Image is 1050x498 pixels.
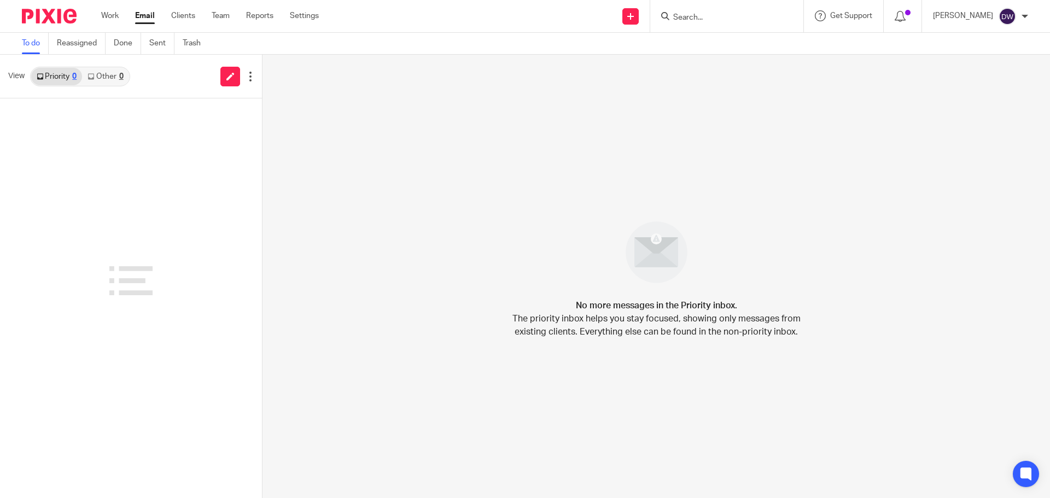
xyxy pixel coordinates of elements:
[830,12,872,20] span: Get Support
[8,71,25,82] span: View
[933,10,993,21] p: [PERSON_NAME]
[183,33,209,54] a: Trash
[22,9,77,24] img: Pixie
[101,10,119,21] a: Work
[672,13,771,23] input: Search
[119,73,124,80] div: 0
[999,8,1016,25] img: svg%3E
[31,68,82,85] a: Priority0
[576,299,737,312] h4: No more messages in the Priority inbox.
[149,33,174,54] a: Sent
[246,10,273,21] a: Reports
[171,10,195,21] a: Clients
[135,10,155,21] a: Email
[212,10,230,21] a: Team
[57,33,106,54] a: Reassigned
[619,214,695,290] img: image
[22,33,49,54] a: To do
[511,312,801,338] p: The priority inbox helps you stay focused, showing only messages from existing clients. Everythin...
[72,73,77,80] div: 0
[290,10,319,21] a: Settings
[114,33,141,54] a: Done
[82,68,129,85] a: Other0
